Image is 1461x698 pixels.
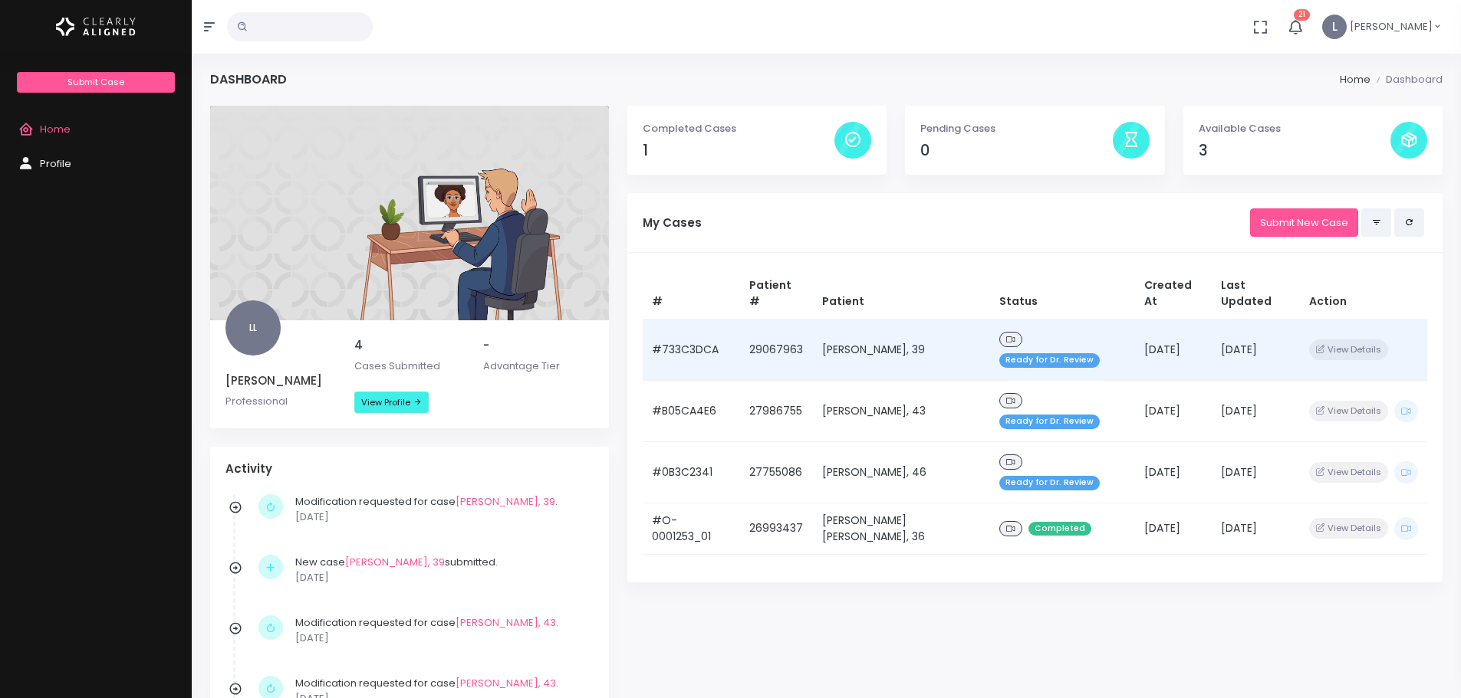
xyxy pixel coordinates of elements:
[990,268,1135,320] th: Status
[1294,9,1310,21] span: 21
[813,319,990,380] td: [PERSON_NAME], 39
[1309,462,1388,483] button: View Details
[295,615,586,645] div: Modification requested for case .
[456,615,556,630] a: [PERSON_NAME], 43
[643,121,834,136] p: Completed Cases
[225,462,594,476] h4: Activity
[354,392,429,413] a: View Profile
[56,11,136,43] img: Logo Horizontal
[643,503,740,554] td: #O-0001253_01
[345,555,445,569] a: [PERSON_NAME], 39
[456,676,556,690] a: [PERSON_NAME], 43
[295,631,586,646] p: [DATE]
[1135,268,1212,320] th: Created At
[225,300,281,356] span: LL
[920,121,1112,136] p: Pending Cases
[1212,380,1299,441] td: [DATE]
[295,555,586,585] div: New case submitted.
[813,380,990,441] td: [PERSON_NAME], 43
[1309,339,1388,360] button: View Details
[643,319,740,380] td: #733C3DCA
[210,72,287,87] h4: Dashboard
[17,72,174,93] a: Submit Case
[1212,268,1299,320] th: Last Updated
[40,156,71,171] span: Profile
[740,503,813,554] td: 26993437
[456,494,555,509] a: [PERSON_NAME], 39
[813,503,990,554] td: [PERSON_NAME] [PERSON_NAME], 36
[643,142,834,159] h4: 1
[225,394,336,409] p: Professional
[999,476,1100,490] span: Ready for Dr. Review
[1371,72,1443,87] li: Dashboard
[740,441,813,503] td: 27755086
[740,268,813,320] th: Patient #
[354,339,465,352] h5: 4
[999,353,1100,368] span: Ready for Dr. Review
[295,570,586,585] p: [DATE]
[643,216,1250,230] h5: My Cases
[225,374,336,388] h5: [PERSON_NAME]
[1212,503,1299,554] td: [DATE]
[1135,380,1212,441] td: [DATE]
[40,122,71,136] span: Home
[1350,19,1433,34] span: [PERSON_NAME]
[1340,72,1371,87] li: Home
[295,494,586,524] div: Modification requested for case .
[813,441,990,503] td: [PERSON_NAME], 46
[643,441,740,503] td: #0B3C2341
[1199,121,1390,136] p: Available Cases
[1309,401,1388,421] button: View Details
[1212,319,1299,380] td: [DATE]
[1135,503,1212,554] td: [DATE]
[1028,522,1091,536] span: Completed
[813,268,990,320] th: Patient
[740,380,813,441] td: 27986755
[483,359,594,374] p: Advantage Tier
[643,380,740,441] td: #B05CA4E6
[1199,142,1390,159] h4: 3
[740,319,813,380] td: 29067963
[295,510,586,525] p: [DATE]
[1250,208,1358,237] a: Submit New Case
[999,415,1100,429] span: Ready for Dr. Review
[1322,15,1347,39] span: L
[1212,441,1299,503] td: [DATE]
[67,76,124,88] span: Submit Case
[483,339,594,352] h5: -
[1135,319,1212,380] td: [DATE]
[1300,268,1427,320] th: Action
[1309,518,1388,539] button: View Details
[354,359,465,374] p: Cases Submitted
[643,268,740,320] th: #
[920,142,1112,159] h4: 0
[1135,441,1212,503] td: [DATE]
